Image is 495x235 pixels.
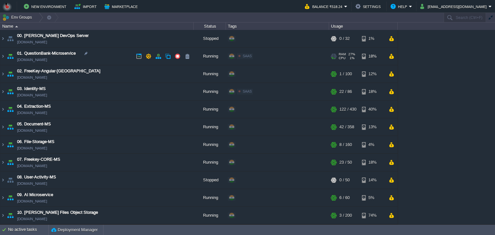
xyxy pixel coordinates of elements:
a: [DOMAIN_NAME] [17,216,47,222]
div: 13% [362,118,383,136]
img: AMDAwAAAACH5BAEAAAAALAAAAAABAAEAAAICRAEAOw== [6,207,15,224]
a: 08. User-Activity-MS [17,174,56,180]
img: AMDAwAAAACH5BAEAAAAALAAAAAABAAEAAAICRAEAOw== [6,30,15,47]
button: Deployment Manager [51,227,98,233]
div: Usage [329,23,397,30]
div: 74% [362,207,383,224]
div: 1% [362,30,383,47]
div: 8 / 160 [339,136,352,153]
img: AMDAwAAAACH5BAEAAAAALAAAAAABAAEAAAICRAEAOw== [0,83,5,100]
button: Settings [355,3,383,10]
div: No active tasks [8,225,48,235]
span: RAM [339,52,346,56]
a: [DOMAIN_NAME] [17,163,47,169]
span: SAAS [243,89,252,93]
img: AMDAwAAAACH5BAEAAAAALAAAAAABAAEAAAICRAEAOw== [6,154,15,171]
a: [DOMAIN_NAME] [17,180,47,187]
div: Running [194,118,226,136]
div: Running [194,48,226,65]
div: Running [194,83,226,100]
button: Balance ₹518.24 [305,3,344,10]
img: AMDAwAAAACH5BAEAAAAALAAAAAABAAEAAAICRAEAOw== [6,136,15,153]
span: CPU [339,56,345,60]
img: AMDAwAAAACH5BAEAAAAALAAAAAABAAEAAAICRAEAOw== [6,189,15,206]
div: 12% [362,65,383,83]
img: AMDAwAAAACH5BAEAAAAALAAAAAABAAEAAAICRAEAOw== [0,118,5,136]
a: 09. AI Microservice [17,192,53,198]
a: 03. Identity-MS [17,86,46,92]
img: AMDAwAAAACH5BAEAAAAALAAAAAABAAEAAAICRAEAOw== [6,48,15,65]
a: 06. File-Storage-MS [17,139,54,145]
div: Tags [226,23,329,30]
div: 6 / 60 [339,189,350,206]
a: 02. FreeKey-Angular-[GEOGRAPHIC_DATA] [17,68,101,74]
a: [DOMAIN_NAME] [17,145,47,151]
button: Help [391,3,409,10]
div: Name [1,23,193,30]
div: Running [194,189,226,206]
span: 05. Document-MS [17,121,51,127]
div: Running [194,207,226,224]
img: AMDAwAAAACH5BAEAAAAALAAAAAABAAEAAAICRAEAOw== [6,171,15,189]
div: Running [194,136,226,153]
img: Bitss Techniques [2,2,12,11]
img: AMDAwAAAACH5BAEAAAAALAAAAAABAAEAAAICRAEAOw== [0,101,5,118]
img: AMDAwAAAACH5BAEAAAAALAAAAAABAAEAAAICRAEAOw== [6,65,15,83]
div: 22 / 86 [339,83,352,100]
div: Stopped [194,30,226,47]
div: Stopped [194,171,226,189]
span: 27% [348,52,355,56]
button: Env Groups [2,13,34,22]
button: Marketplace [104,3,140,10]
a: 10. [PERSON_NAME] Files Object Storage [17,209,98,216]
div: 4% [362,136,383,153]
div: 1 / 100 [339,65,352,83]
img: AMDAwAAAACH5BAEAAAAALAAAAAABAAEAAAICRAEAOw== [0,207,5,224]
a: [DOMAIN_NAME] [17,92,47,98]
button: Import [74,3,99,10]
img: AMDAwAAAACH5BAEAAAAALAAAAAABAAEAAAICRAEAOw== [0,189,5,206]
img: AMDAwAAAACH5BAEAAAAALAAAAAABAAEAAAICRAEAOw== [0,136,5,153]
img: AMDAwAAAACH5BAEAAAAALAAAAAABAAEAAAICRAEAOw== [0,171,5,189]
a: [DOMAIN_NAME] [17,198,47,204]
div: 18% [362,154,383,171]
img: AMDAwAAAACH5BAEAAAAALAAAAAABAAEAAAICRAEAOw== [6,83,15,100]
a: [DOMAIN_NAME] [17,74,47,81]
div: 40% [362,101,383,118]
div: 122 / 430 [339,101,356,118]
img: AMDAwAAAACH5BAEAAAAALAAAAAABAAEAAAICRAEAOw== [6,118,15,136]
span: 1% [348,56,354,60]
div: 0 / 50 [339,171,350,189]
img: AMDAwAAAACH5BAEAAAAALAAAAAABAAEAAAICRAEAOw== [0,154,5,171]
a: [DOMAIN_NAME] [17,57,47,63]
div: Running [194,154,226,171]
a: 04. Extraction-MS [17,103,51,110]
a: [DOMAIN_NAME] [17,39,47,45]
button: New Environment [24,3,68,10]
img: AMDAwAAAACH5BAEAAAAALAAAAAABAAEAAAICRAEAOw== [6,101,15,118]
div: Status [194,23,226,30]
img: AMDAwAAAACH5BAEAAAAALAAAAAABAAEAAAICRAEAOw== [0,65,5,83]
button: [EMAIL_ADDRESS][DOMAIN_NAME] [420,3,489,10]
div: 5% [362,189,383,206]
div: Running [194,65,226,83]
div: 14% [362,171,383,189]
a: 07. Freekey-CORE-MS [17,156,60,163]
img: AMDAwAAAACH5BAEAAAAALAAAAAABAAEAAAICRAEAOw== [0,48,5,65]
img: AMDAwAAAACH5BAEAAAAALAAAAAABAAEAAAICRAEAOw== [0,30,5,47]
a: 00. [PERSON_NAME] DevOps Server [17,32,89,39]
span: SAAS [243,54,252,58]
div: 3 / 200 [339,207,352,224]
a: [DOMAIN_NAME] [17,127,47,134]
a: 01. QuestionBank-Microservice [17,50,76,57]
div: 18% [362,83,383,100]
a: [DOMAIN_NAME] [17,110,47,116]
